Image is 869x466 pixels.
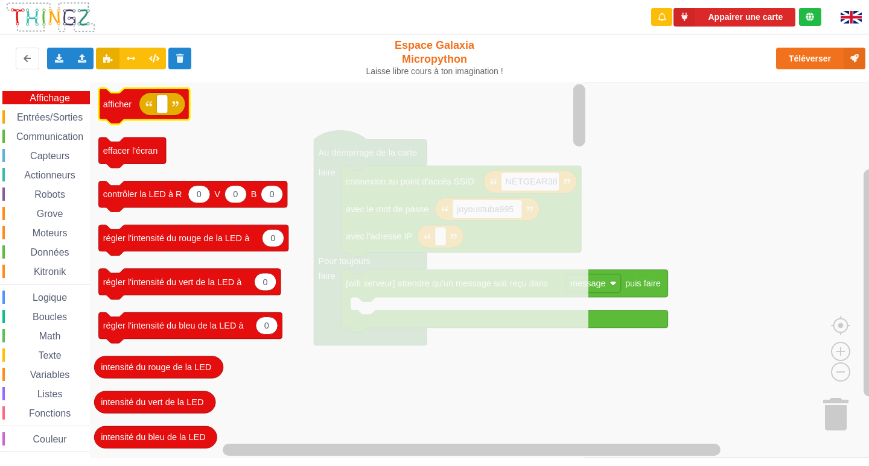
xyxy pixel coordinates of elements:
span: Logique [31,292,69,303]
span: Fonctions [27,408,72,418]
span: Kitronik [32,266,68,277]
div: Laisse libre cours à ton imagination ! [361,66,509,77]
button: Appairer une carte [673,8,795,27]
span: Couleur [31,434,69,444]
img: gb.png [841,11,862,24]
span: Données [29,247,71,257]
text: effacer l'écran [103,146,158,156]
text: V [214,189,220,199]
span: Communication [14,131,85,142]
button: Téléverser [776,48,865,69]
span: Texte [36,350,63,361]
text: 0 [233,189,238,199]
div: Espace Galaxia Micropython [361,39,509,77]
text: intensité du bleu de la LED [101,432,206,442]
text: 0 [197,189,202,199]
text: régler l'intensité du bleu de la LED à [103,321,244,330]
span: Variables [28,370,72,380]
span: Affichage [28,93,71,103]
span: Entrées/Sorties [15,112,84,122]
text: 0 [270,233,275,243]
text: B [251,189,257,199]
span: Moteurs [31,228,69,238]
text: contrôler la LED à R [103,189,182,199]
span: Actionneurs [22,170,77,180]
div: Tu es connecté au serveur de création de Thingz [799,8,821,26]
text: message [570,279,606,288]
text: 0 [264,321,269,330]
span: Capteurs [28,151,71,161]
span: Math [37,331,63,341]
text: puis faire [625,279,661,288]
text: afficher [103,99,132,109]
span: Listes [36,389,65,399]
img: thingz_logo.png [5,1,96,33]
span: Grove [35,209,65,219]
text: intensité du rouge de la LED [101,362,211,372]
text: intensité du vert de la LED [101,397,203,407]
text: 0 [263,277,268,287]
text: régler l'intensité du vert de la LED à [103,277,242,287]
text: régler l'intensité du rouge de la LED à [103,233,250,243]
text: 0 [269,189,274,199]
span: Robots [33,189,67,200]
span: Boucles [31,312,69,322]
